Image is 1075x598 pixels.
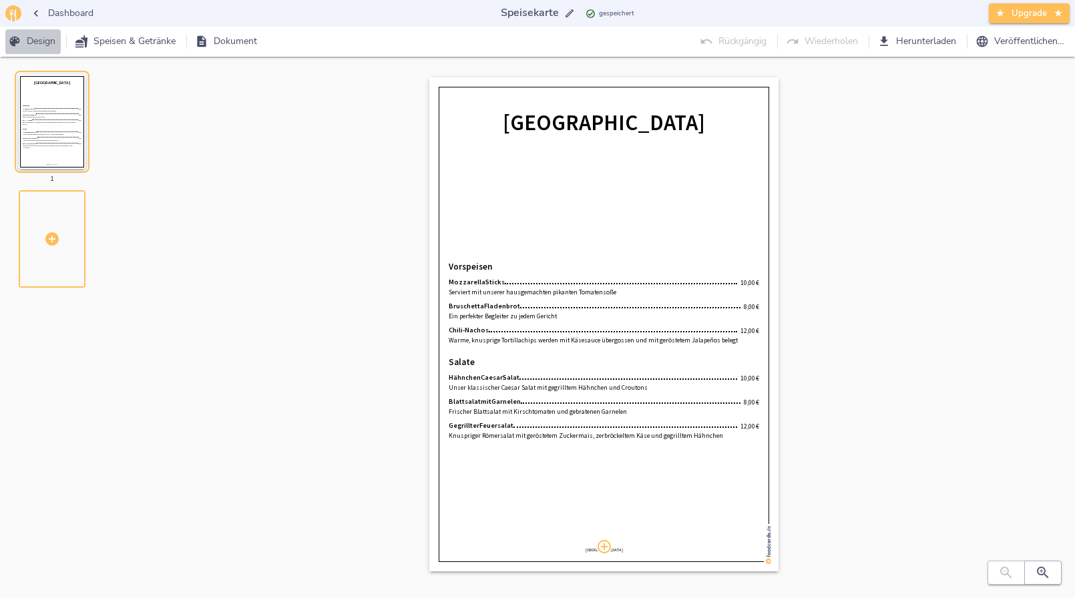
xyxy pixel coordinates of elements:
span: 8,00 [744,398,755,406]
span: Design [11,33,55,50]
span: € [756,422,759,430]
h3: Vorspeisen [449,262,492,272]
div: SalateHähnchenCaesarSalat10,00€Unser klassischer Caesar Salat mit gegrilltem Hähnchen und Crouton... [449,351,759,446]
span: € [756,326,759,335]
button: Modul hinzufügen [596,539,612,555]
img: erstellt mit www.foodcards.de [766,526,771,564]
span: Salat [503,374,519,382]
span: Dashboard [32,5,93,22]
button: Upgrade [989,3,1070,24]
input: … [498,4,562,22]
span: Garnelen [491,398,521,406]
div: [GEOGRAPHIC_DATA]VorspeisenMozzarellaSticks10,00€Serviert mit unserer hausgemachten pikanten Toma... [19,64,133,180]
span: mit [481,398,491,406]
p: Warme, knusprige Tortillachips werden mit Käsesauce übergossen und mit geröstetem Jalapeños belegt [449,336,740,345]
div: [GEOGRAPHIC_DATA] [449,89,759,155]
span: Dokument [198,33,257,50]
span: gespeichert [599,8,634,19]
button: Veröffentlichen… [973,29,1070,54]
span: € [756,278,759,287]
span: Chili-Nachos [449,326,489,335]
span: Sticks [485,278,505,287]
h1: [GEOGRAPHIC_DATA] [449,109,759,136]
span: € [756,374,759,382]
button: Herunterladen [875,29,961,54]
span: € [756,302,759,311]
span: 10,00 [740,374,755,382]
p: Serviert mit unserer hausgemachten pikanten Tomatensoße [449,288,740,297]
span: Feuersalat [479,422,513,430]
span: Mozzarella [449,278,485,287]
button: Dokument [192,29,262,54]
span: Upgrade [996,6,1063,21]
svg: Seite hinzufügen [44,231,60,247]
span: Gegrillter [449,422,479,430]
h3: Salate [449,357,475,368]
span: Veröffentlichen… [978,33,1064,50]
p: Frischer Blattsalat mit Kirschtomaten und gebratenen Garnelen [449,407,744,416]
span: Fladenbrot [484,302,520,311]
span: Herunterladen [880,33,956,50]
span: Hähnchen [449,374,481,382]
span: Blattsalat [449,398,481,406]
a: Werbung entfernen [764,524,773,565]
span: € [756,398,759,406]
p: Ein perfekter Begleiter zu jedem Gericht [449,312,744,321]
span: Caesar [481,374,503,382]
span: 8,00 [744,302,755,311]
span: 12,00 [740,326,755,335]
div: VorspeisenMozzarellaSticks10,00€Serviert mit unserer hausgemachten pikanten TomatensoßeBruschetta... [449,256,759,351]
p: Unser klassischer Caesar Salat mit gegrilltem Hähnchen und Croutons [449,383,740,392]
span: Bruschetta [449,302,484,311]
button: Dashboard [27,1,99,26]
button: Design [5,29,61,54]
svg: Zuletzt gespeichert: 02.10.2025 19:54 Uhr [586,9,596,19]
span: 12,00 [740,422,755,430]
span: Speisen & Getränke [77,33,176,50]
button: Speisen & Getränke [72,29,181,54]
p: Knuspriger Römersalat mit geröstetem Zuckermais, zerbröckeltem Käse und gegrilltem Hähnchen [449,431,740,440]
span: 10,00 [740,278,755,287]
